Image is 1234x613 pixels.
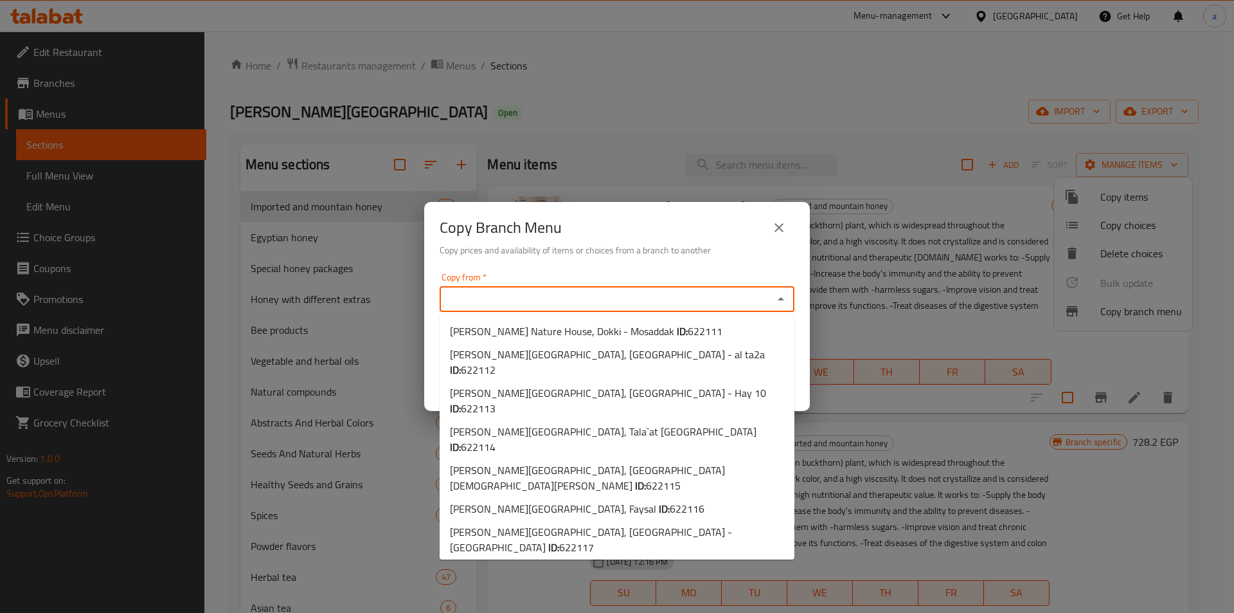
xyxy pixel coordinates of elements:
[548,538,559,557] b: ID:
[670,499,704,518] span: 622116
[450,437,461,457] b: ID:
[461,360,496,380] span: 622112
[440,217,562,238] h2: Copy Branch Menu
[450,424,784,455] span: [PERSON_NAME][GEOGRAPHIC_DATA], Tala`at [GEOGRAPHIC_DATA]
[635,476,646,495] b: ID:
[450,501,704,517] span: [PERSON_NAME][GEOGRAPHIC_DATA], Faysal
[450,524,784,555] span: [PERSON_NAME][GEOGRAPHIC_DATA], [GEOGRAPHIC_DATA] - [GEOGRAPHIC_DATA]
[450,385,784,416] span: [PERSON_NAME][GEOGRAPHIC_DATA], [GEOGRAPHIC_DATA] - Hay 10
[461,437,496,457] span: 622114
[450,360,461,380] b: ID:
[772,290,790,308] button: Close
[450,347,784,378] span: [PERSON_NAME][GEOGRAPHIC_DATA], [GEOGRAPHIC_DATA] - al ta2a
[559,538,594,557] span: 622117
[450,462,784,493] span: [PERSON_NAME][GEOGRAPHIC_DATA], [GEOGRAPHIC_DATA][DEMOGRAPHIC_DATA][PERSON_NAME]
[659,499,670,518] b: ID:
[450,399,461,418] b: ID:
[461,399,496,418] span: 622113
[646,476,681,495] span: 622115
[764,212,794,243] button: close
[688,322,722,341] span: 622111
[677,322,688,341] b: ID:
[450,324,722,339] span: [PERSON_NAME] Nature House, Dokki - Mosaddak
[440,243,794,257] h6: Copy prices and availability of items or choices from a branch to another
